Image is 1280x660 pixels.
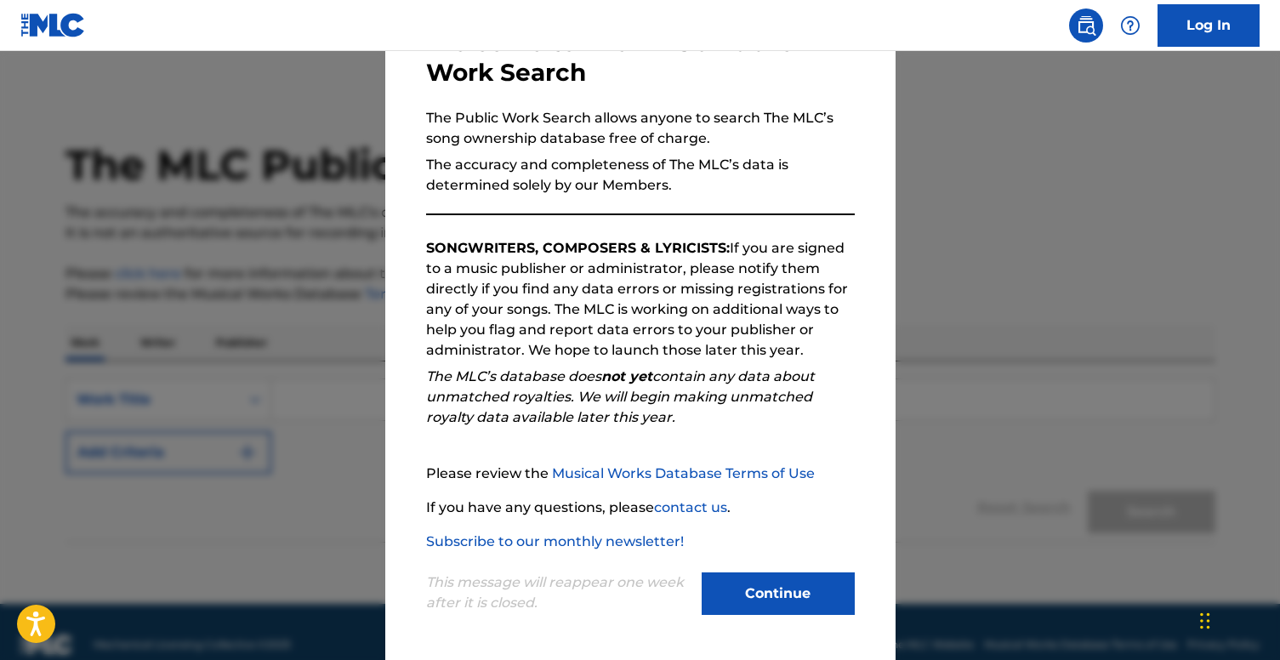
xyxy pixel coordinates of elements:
img: MLC Logo [20,13,86,37]
p: This message will reappear one week after it is closed. [426,572,691,613]
p: If you have any questions, please . [426,498,855,518]
a: Musical Works Database Terms of Use [552,465,815,481]
div: Drag [1200,595,1210,646]
button: Continue [702,572,855,615]
a: contact us [654,499,727,515]
a: Subscribe to our monthly newsletter! [426,533,684,549]
iframe: Chat Widget [1195,578,1280,660]
p: The Public Work Search allows anyone to search The MLC’s song ownership database free of charge. [426,108,855,149]
p: The accuracy and completeness of The MLC’s data is determined solely by our Members. [426,155,855,196]
em: The MLC’s database does contain any data about unmatched royalties. We will begin making unmatche... [426,368,815,425]
h3: Welcome to The MLC's Public Work Search [426,28,855,88]
strong: SONGWRITERS, COMPOSERS & LYRICISTS: [426,240,730,256]
strong: not yet [601,368,652,384]
p: If you are signed to a music publisher or administrator, please notify them directly if you find ... [426,238,855,361]
p: Please review the [426,464,855,484]
img: search [1076,15,1096,36]
img: help [1120,15,1141,36]
a: Public Search [1069,9,1103,43]
div: Help [1113,9,1147,43]
a: Log In [1158,4,1260,47]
